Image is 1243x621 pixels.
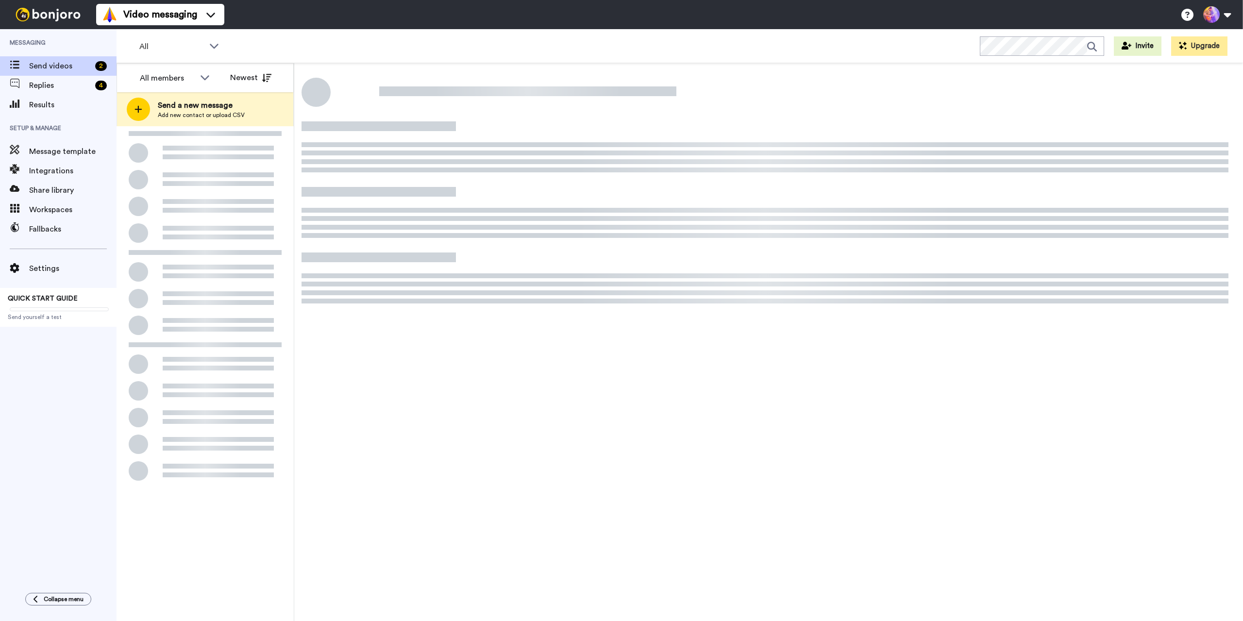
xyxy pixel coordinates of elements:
span: Message template [29,146,117,157]
div: All members [140,72,195,84]
span: Integrations [29,165,117,177]
img: bj-logo-header-white.svg [12,8,84,21]
span: Send yourself a test [8,313,109,321]
img: vm-color.svg [102,7,118,22]
span: All [139,41,204,52]
span: Settings [29,263,117,274]
span: Add new contact or upload CSV [158,111,245,119]
span: Video messaging [123,8,197,21]
span: QUICK START GUIDE [8,295,78,302]
span: Workspaces [29,204,117,216]
button: Invite [1114,36,1161,56]
div: 4 [95,81,107,90]
span: Send videos [29,60,91,72]
button: Newest [223,68,279,87]
span: Replies [29,80,91,91]
button: Collapse menu [25,593,91,605]
span: Fallbacks [29,223,117,235]
div: 2 [95,61,107,71]
span: Results [29,99,117,111]
button: Upgrade [1171,36,1227,56]
span: Collapse menu [44,595,84,603]
span: Send a new message [158,100,245,111]
span: Share library [29,185,117,196]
